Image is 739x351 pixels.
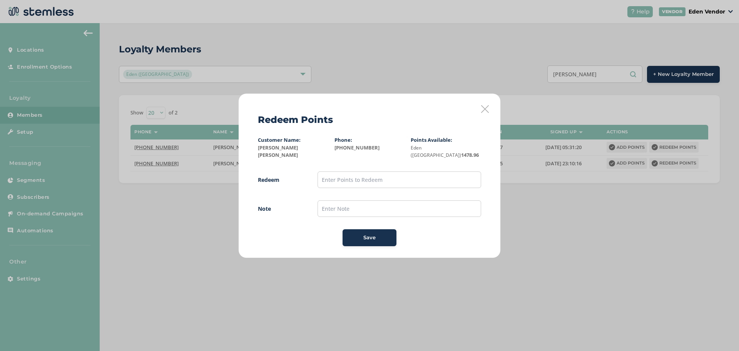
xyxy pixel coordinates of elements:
label: Customer Name: [258,136,301,143]
label: 1478.96 [411,144,481,159]
label: Points Available: [411,136,452,143]
h2: Redeem Points [258,113,333,127]
label: [PERSON_NAME] [PERSON_NAME] [258,144,328,159]
input: Enter Points to Redeem [318,171,481,188]
label: [PHONE_NUMBER] [334,144,405,152]
input: Enter Note [318,200,481,217]
iframe: Chat Widget [701,314,739,351]
span: Save [363,234,376,242]
button: Save [343,229,396,246]
label: Phone: [334,136,352,143]
small: Eden ([GEOGRAPHIC_DATA]) [411,144,461,159]
label: Note [258,205,302,213]
label: Redeem [258,176,302,184]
